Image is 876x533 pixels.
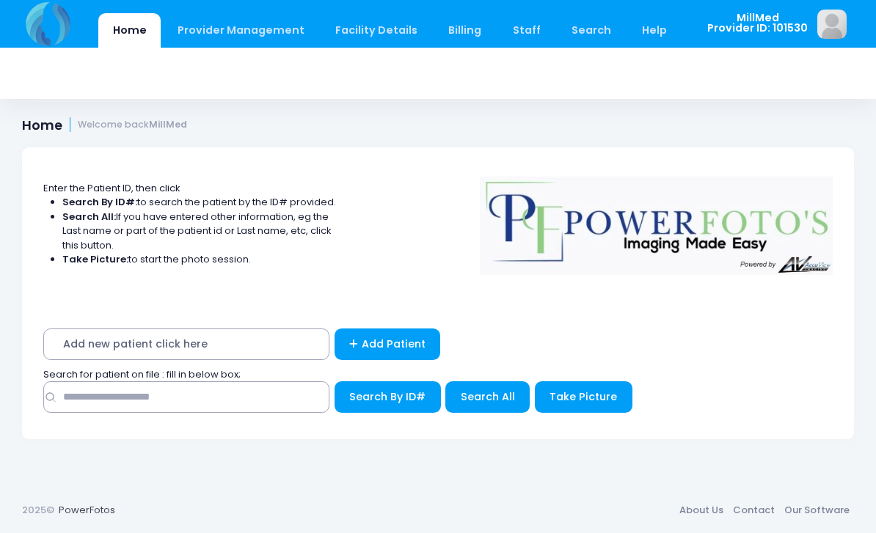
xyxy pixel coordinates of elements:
[445,381,530,413] button: Search All
[674,497,728,523] a: About Us
[473,166,840,275] img: Logo
[628,13,682,48] a: Help
[335,381,441,413] button: Search By ID#
[62,210,337,253] li: If you have entered other information, eg the Last name or part of the patient id or Last name, e...
[498,13,555,48] a: Staff
[62,252,337,267] li: to start the photo session.
[22,503,54,517] span: 2025©
[335,328,441,360] a: Add Patient
[779,497,854,523] a: Our Software
[349,389,426,404] span: Search By ID#
[163,13,318,48] a: Provider Management
[728,497,779,523] a: Contact
[43,328,329,360] span: Add new patient click here
[43,181,180,195] span: Enter the Patient ID, then click
[149,118,187,131] strong: MillMed
[557,13,625,48] a: Search
[62,252,128,266] strong: Take Picture:
[22,117,187,133] h1: Home
[62,210,116,224] strong: Search All:
[62,195,137,209] strong: Search By ID#:
[321,13,432,48] a: Facility Details
[550,389,617,404] span: Take Picture
[817,10,847,39] img: image
[43,367,241,381] span: Search for patient on file : fill in below box;
[535,381,632,413] button: Take Picture
[707,12,808,34] span: MillMed Provider ID: 101530
[98,13,161,48] a: Home
[78,120,187,131] small: Welcome back
[59,503,115,517] a: PowerFotos
[461,389,515,404] span: Search All
[62,195,337,210] li: to search the patient by the ID# provided.
[434,13,496,48] a: Billing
